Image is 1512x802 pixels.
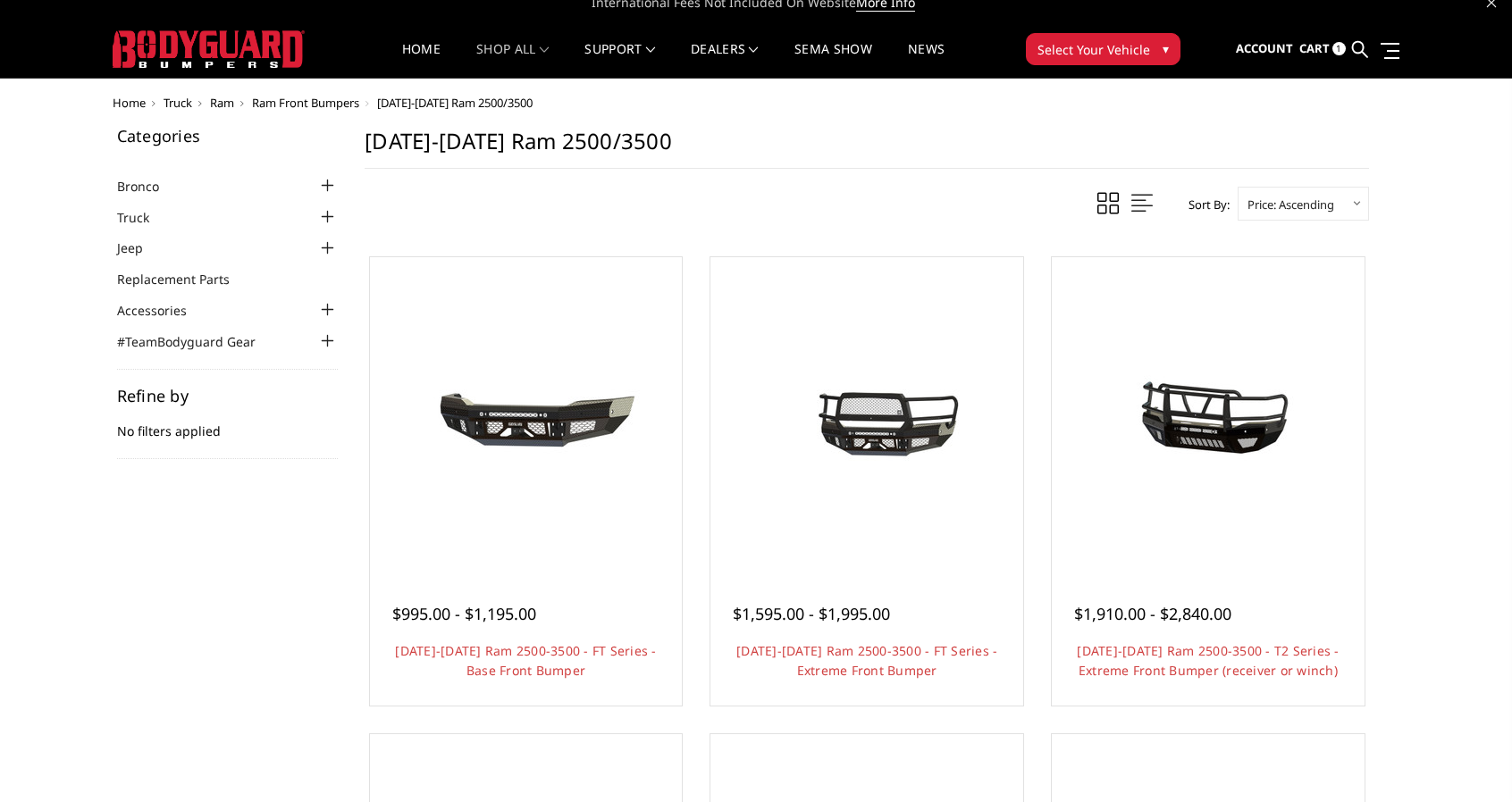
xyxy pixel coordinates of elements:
[117,301,209,320] a: Accessories
[733,603,890,624] span: $1,595.00 - $1,995.00
[715,262,1019,565] a: 2019-2025 Ram 2500-3500 - FT Series - Extreme Front Bumper 2019-2025 Ram 2500-3500 - FT Series - ...
[402,43,441,78] a: Home
[392,603,536,624] span: $995.00 - $1,195.00
[117,238,165,257] a: Jeep
[1179,191,1230,218] label: Sort By:
[1065,347,1351,480] img: 2019-2025 Ram 2500-3500 - T2 Series - Extreme Front Bumper (receiver or winch)
[1074,603,1231,624] span: $1,910.00 - $2,840.00
[113,30,305,68] img: BODYGUARD BUMPERS
[117,332,278,351] a: #TeamBodyguard Gear
[117,128,339,144] h5: Categories
[117,270,252,288] a: Replacement Parts
[117,177,181,196] a: Bronco
[1163,39,1169,58] span: ▾
[794,43,872,78] a: SEMA Show
[584,43,655,78] a: Support
[210,95,234,111] a: Ram
[117,388,339,404] h5: Refine by
[382,347,668,480] img: 2019-2025 Ram 2500-3500 - FT Series - Base Front Bumper
[117,208,172,227] a: Truck
[377,95,533,111] span: [DATE]-[DATE] Ram 2500/3500
[113,95,146,111] a: Home
[1332,42,1346,55] span: 1
[476,43,549,78] a: shop all
[1077,642,1339,679] a: [DATE]-[DATE] Ram 2500-3500 - T2 Series - Extreme Front Bumper (receiver or winch)
[1037,40,1150,59] span: Select Your Vehicle
[1299,25,1346,73] a: Cart 1
[117,388,339,459] div: No filters applied
[691,43,759,78] a: Dealers
[1299,40,1330,56] span: Cart
[1236,25,1293,73] a: Account
[252,95,359,111] a: Ram Front Bumpers
[736,642,997,679] a: [DATE]-[DATE] Ram 2500-3500 - FT Series - Extreme Front Bumper
[1236,40,1293,56] span: Account
[374,262,678,565] a: 2019-2025 Ram 2500-3500 - FT Series - Base Front Bumper
[1056,262,1360,565] a: 2019-2025 Ram 2500-3500 - T2 Series - Extreme Front Bumper (receiver or winch) 2019-2025 Ram 2500...
[908,43,945,78] a: News
[1026,33,1180,65] button: Select Your Vehicle
[164,95,192,111] a: Truck
[365,128,1369,169] h1: [DATE]-[DATE] Ram 2500/3500
[395,642,656,679] a: [DATE]-[DATE] Ram 2500-3500 - FT Series - Base Front Bumper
